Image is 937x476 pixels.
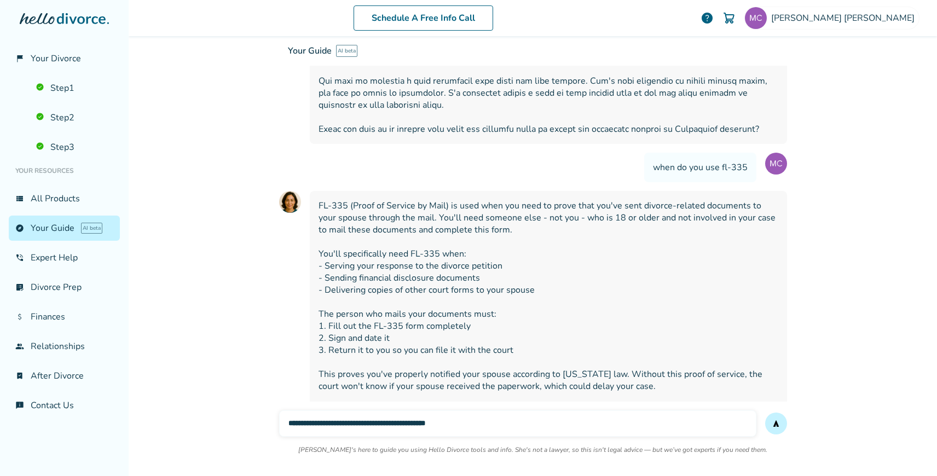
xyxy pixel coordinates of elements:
[653,161,748,173] span: when do you use fl-335
[81,223,102,234] span: AI beta
[9,186,120,211] a: view_listAll Products
[9,393,120,418] a: chat_infoContact Us
[15,54,24,63] span: flag_2
[722,11,736,25] img: Cart
[15,283,24,292] span: list_alt_check
[701,11,714,25] a: help
[15,371,24,380] span: bookmark_check
[9,334,120,359] a: groupRelationships
[15,224,24,233] span: explore
[354,5,493,31] a: Schedule A Free Info Call
[9,160,120,182] li: Your Resources
[9,245,120,270] a: phone_in_talkExpert Help
[279,191,301,213] img: AI Assistant
[15,253,24,262] span: phone_in_talk
[15,342,24,351] span: group
[30,76,120,101] a: Step1
[30,135,120,160] a: Step3
[9,216,120,241] a: exploreYour GuideAI beta
[298,445,767,454] p: [PERSON_NAME]'s here to guide you using Hello Divorce tools and info. She's not a lawyer, so this...
[882,423,937,476] iframe: Chat Widget
[288,45,332,57] span: Your Guide
[15,312,24,321] span: attach_money
[336,45,357,57] span: AI beta
[765,413,787,434] button: send
[319,200,778,416] span: FL-335 (Proof of Service by Mail) is used when you need to prove that you've sent divorce-related...
[31,53,81,65] span: Your Divorce
[9,46,120,71] a: flag_2Your Divorce
[771,12,919,24] span: [PERSON_NAME] [PERSON_NAME]
[9,304,120,329] a: attach_moneyFinances
[15,401,24,410] span: chat_info
[772,419,780,428] span: send
[15,194,24,203] span: view_list
[30,105,120,130] a: Step2
[765,153,787,175] img: User
[9,275,120,300] a: list_alt_checkDivorce Prep
[745,7,767,29] img: Testing CA
[9,363,120,388] a: bookmark_checkAfter Divorce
